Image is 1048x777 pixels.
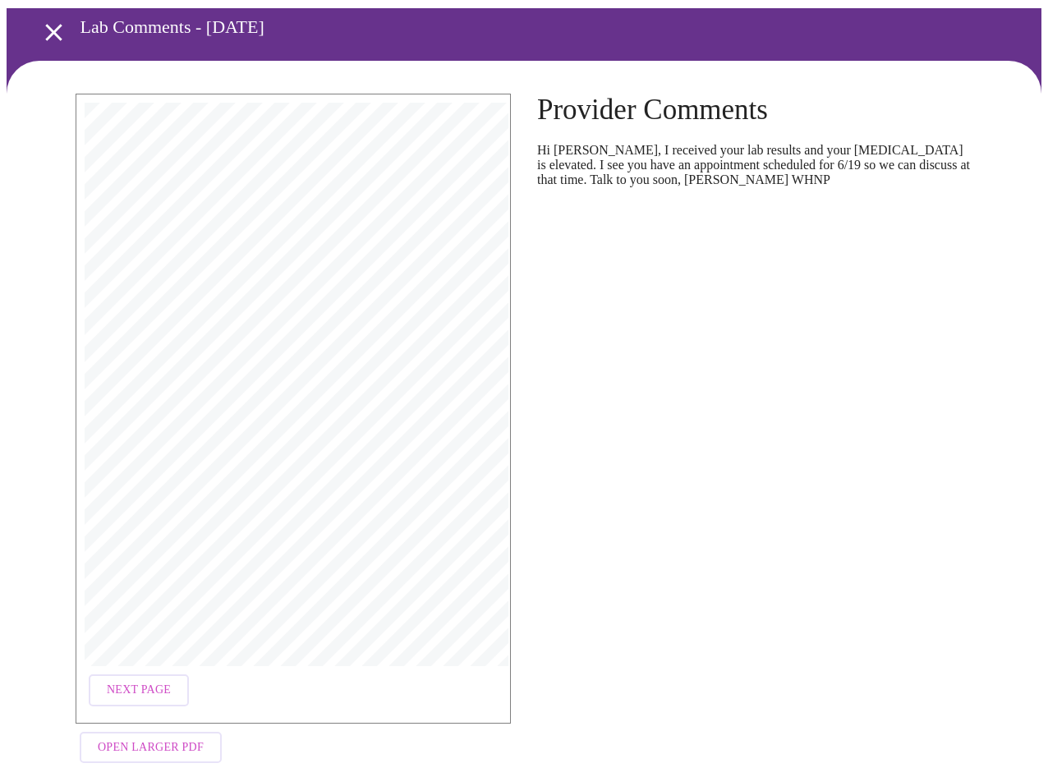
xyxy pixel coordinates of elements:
[98,738,204,758] span: Open Larger PDF
[89,674,189,706] button: Next Page
[80,16,957,38] h3: Lab Comments - [DATE]
[537,143,972,187] p: Hi [PERSON_NAME], I received your lab results and your [MEDICAL_DATA] is elevated. I see you have...
[107,680,171,701] span: Next Page
[80,732,222,764] button: Open Larger PDF
[537,94,972,126] h4: Provider Comments
[30,8,78,57] button: open drawer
